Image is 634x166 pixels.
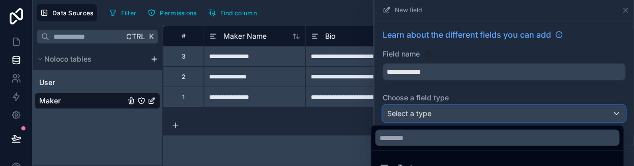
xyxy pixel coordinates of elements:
span: Data Sources [52,9,94,17]
span: Ctrl [125,30,146,43]
div: # [171,32,196,40]
button: Permissions [144,5,200,20]
a: Permissions [144,5,204,20]
div: 1 [182,93,185,101]
span: K [148,33,155,40]
span: Maker Name [223,31,267,41]
span: Filter [121,9,137,17]
span: Find column [220,9,257,17]
div: 3 [182,52,185,61]
button: Find column [205,5,261,20]
div: 2 [182,73,185,81]
span: Permissions [160,9,196,17]
button: Filter [105,5,140,20]
button: Data Sources [37,4,97,21]
span: Bio [325,31,335,41]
